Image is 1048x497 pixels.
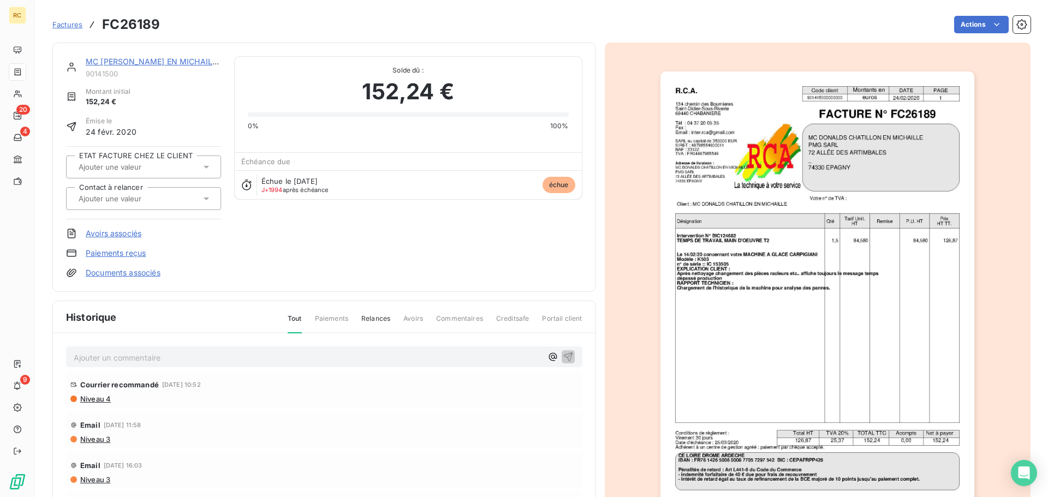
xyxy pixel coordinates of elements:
a: Factures [52,19,82,30]
span: 20 [16,105,30,115]
button: Actions [954,16,1009,33]
span: Commentaires [436,314,483,332]
span: [DATE] 10:52 [162,381,201,388]
span: 24 févr. 2020 [86,126,136,137]
span: Email [80,461,100,470]
span: Email [80,421,100,429]
span: [DATE] 11:58 [104,422,141,428]
span: Échéance due [241,157,291,166]
span: Relances [361,314,390,332]
span: échue [543,177,575,193]
span: Solde dû : [248,65,569,75]
span: Échue le [DATE] [261,177,318,185]
a: Documents associés [86,267,160,278]
span: Tout [288,314,302,333]
span: Montant initial [86,87,130,97]
span: Niveau 4 [79,394,111,403]
span: Niveau 3 [79,475,110,484]
span: [DATE] 16:03 [104,462,142,469]
span: 9 [20,375,30,385]
span: Avoirs [403,314,423,332]
input: Ajouter une valeur [78,162,187,172]
img: Logo LeanPay [9,473,26,490]
span: Factures [52,20,82,29]
span: après échéance [261,187,329,193]
a: Paiements reçus [86,248,146,259]
span: 90141500 [86,69,221,78]
a: MC [PERSON_NAME] EN MICHAILLE [86,57,221,66]
span: Courrier recommandé [80,380,159,389]
span: Portail client [542,314,582,332]
input: Ajouter une valeur [78,194,187,203]
a: Avoirs associés [86,228,141,239]
span: Creditsafe [496,314,529,332]
span: Niveau 3 [79,435,110,444]
span: 152,24 € [86,97,130,107]
span: 100% [550,121,569,131]
span: J+1994 [261,186,283,194]
span: 0% [248,121,259,131]
div: RC [9,7,26,24]
span: Historique [66,310,117,325]
h3: FC26189 [102,15,160,34]
div: Open Intercom Messenger [1011,460,1037,486]
span: Paiements [315,314,348,332]
span: 152,24 € [362,75,454,108]
span: Émise le [86,116,136,126]
span: 4 [20,127,30,136]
